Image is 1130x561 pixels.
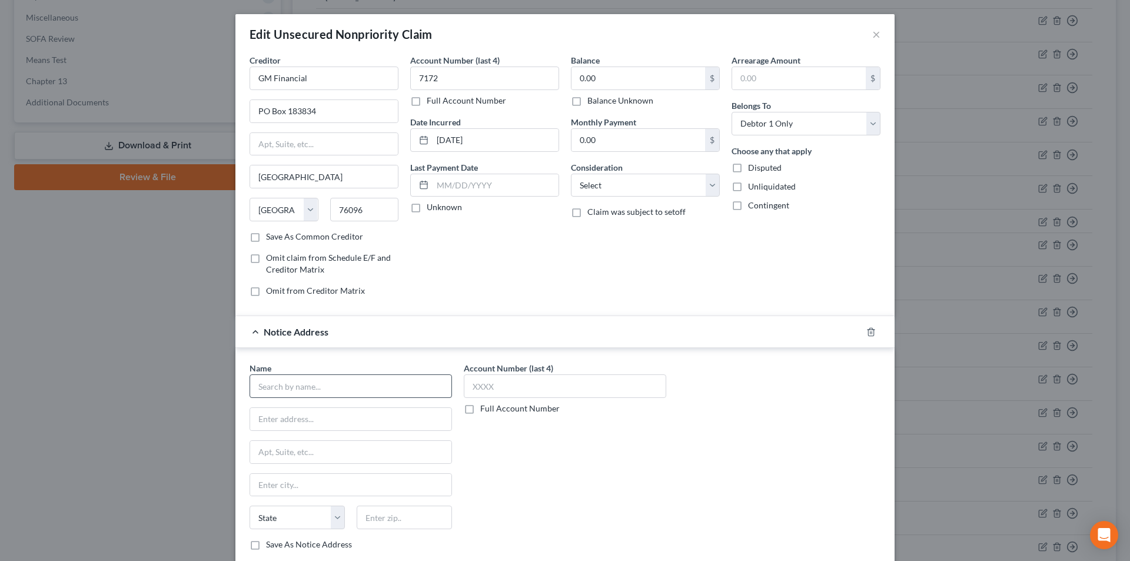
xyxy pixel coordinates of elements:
[410,116,461,128] label: Date Incurred
[732,54,800,67] label: Arrearage Amount
[587,207,686,217] span: Claim was subject to setoff
[250,408,451,430] input: Enter address...
[732,145,812,157] label: Choose any that apply
[866,67,880,89] div: $
[587,95,653,107] label: Balance Unknown
[480,403,560,414] label: Full Account Number
[357,506,452,529] input: Enter zip..
[571,129,705,151] input: 0.00
[266,231,363,243] label: Save As Common Creditor
[705,129,719,151] div: $
[266,539,352,550] label: Save As Notice Address
[433,129,559,151] input: MM/DD/YYYY
[410,161,478,174] label: Last Payment Date
[250,441,451,463] input: Apt, Suite, etc...
[250,165,398,188] input: Enter city...
[464,362,553,374] label: Account Number (last 4)
[732,101,771,111] span: Belongs To
[464,374,666,398] input: XXXX
[571,116,636,128] label: Monthly Payment
[266,253,391,274] span: Omit claim from Schedule E/F and Creditor Matrix
[250,363,271,373] span: Name
[872,27,880,41] button: ×
[266,286,365,296] span: Omit from Creditor Matrix
[748,200,789,210] span: Contingent
[732,67,866,89] input: 0.00
[571,54,600,67] label: Balance
[250,133,398,155] input: Apt, Suite, etc...
[433,174,559,197] input: MM/DD/YYYY
[705,67,719,89] div: $
[427,201,462,213] label: Unknown
[410,54,500,67] label: Account Number (last 4)
[748,181,796,191] span: Unliquidated
[330,198,399,221] input: Enter zip...
[250,55,281,65] span: Creditor
[571,161,623,174] label: Consideration
[250,100,398,122] input: Enter address...
[250,474,451,496] input: Enter city...
[427,95,506,107] label: Full Account Number
[250,26,433,42] div: Edit Unsecured Nonpriority Claim
[264,326,328,337] span: Notice Address
[571,67,705,89] input: 0.00
[250,374,452,398] input: Search by name...
[748,162,782,172] span: Disputed
[1090,521,1118,549] div: Open Intercom Messenger
[410,67,559,90] input: XXXX
[250,67,398,90] input: Search creditor by name...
